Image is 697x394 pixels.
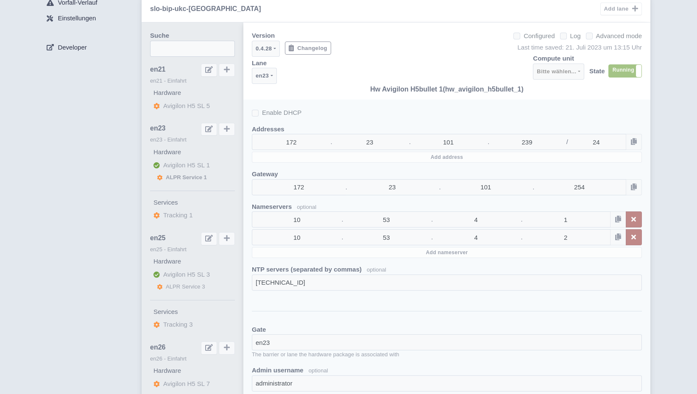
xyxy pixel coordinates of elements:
label: Hardware [153,366,235,376]
label: Hardware [153,257,235,266]
label: Gate [252,325,266,335]
span: Developer [58,43,86,53]
h5: slo-bip-ukc-[GEOGRAPHIC_DATA] [150,5,261,13]
div: RunningStopped [608,64,642,78]
label: NTP servers (separated by commas) [252,265,362,275]
small: en21 - Einfahrt [150,77,235,85]
small: en26 - Einfahrt [150,355,235,363]
label: State [589,67,605,76]
span: en21 [150,66,165,73]
label: Addresses [252,125,284,134]
label: Gateway [252,169,278,179]
label: Running [609,65,641,77]
span: (hw_avigilon_h5bullet_1) [443,86,524,93]
label: Lane [252,58,267,68]
label: Version [252,31,275,41]
span: en23 [150,125,165,132]
div: Last time saved: 21. Juli 2023 um 13:15 Uhr [518,43,642,53]
span: Einstellungen [58,14,96,23]
a: Developer [40,39,142,55]
small: en23 - Einfahrt [150,136,235,144]
span: Hw Avigilon H5bullet 1 [370,86,443,93]
label: Admin username [252,366,304,375]
label: Services [153,307,235,317]
span: optional [367,266,386,273]
label: Services [153,198,235,208]
span: Advanced mode [596,32,642,39]
label: Suche [150,31,169,41]
label: Nameservers [252,202,292,212]
span: en25 [150,234,165,242]
small: The barrier or lane the hardware package is associated with [252,350,642,359]
span: Enable DHCP [262,109,301,116]
small: optional [297,204,316,210]
a: Einstellungen [40,11,142,27]
span: en26 [150,344,165,351]
small: en25 - Einfahrt [150,245,235,254]
label: Hardware [153,88,235,98]
label: Hardware [153,147,235,157]
span: Log [570,32,581,39]
span: optional [309,367,328,374]
label: Compute unit [533,54,574,64]
span: Configured [524,32,555,39]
